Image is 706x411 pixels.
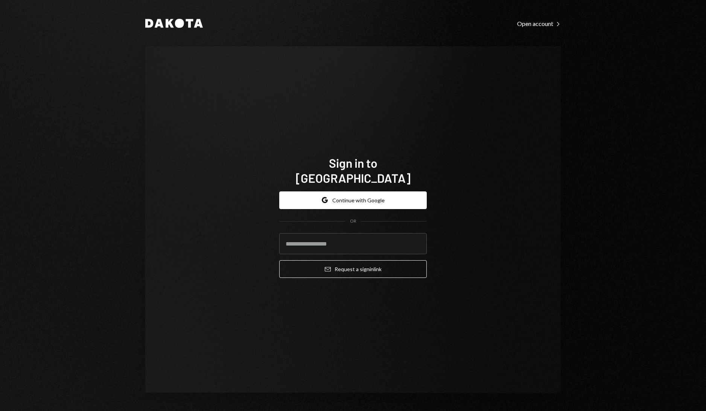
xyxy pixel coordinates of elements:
div: OR [350,218,356,224]
a: Open account [517,19,561,27]
div: Open account [517,20,561,27]
button: Request a signinlink [279,260,427,278]
button: Continue with Google [279,191,427,209]
h1: Sign in to [GEOGRAPHIC_DATA] [279,155,427,185]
